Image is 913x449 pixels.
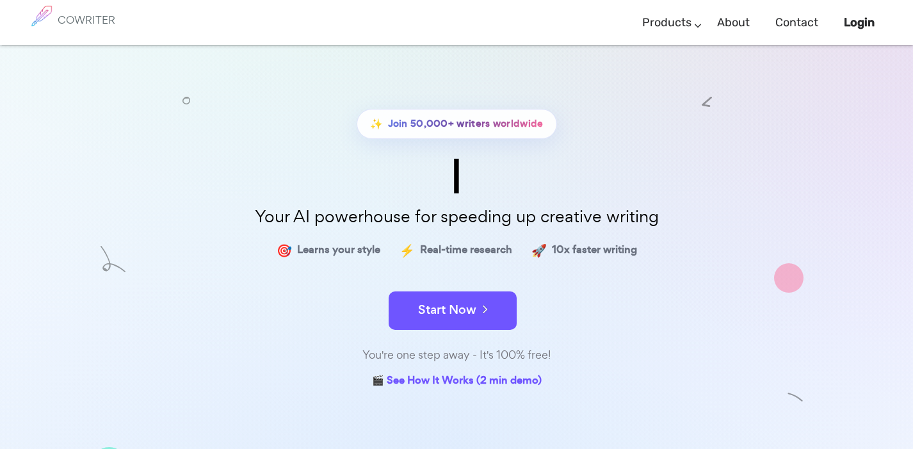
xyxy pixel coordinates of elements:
[552,241,637,259] span: 10x faster writing
[642,4,691,42] a: Products
[370,115,383,133] span: ✨
[788,394,804,410] img: shape
[389,291,517,330] button: Start Now
[372,371,542,391] a: 🎬 See How It Works (2 min demo)
[717,4,750,42] a: About
[136,346,777,364] div: You're one step away - It's 100% free!
[101,250,125,277] img: shape
[420,241,512,259] span: Real-time research
[297,241,380,259] span: Learns your style
[844,15,875,29] b: Login
[58,14,115,26] h6: COWRITER
[775,4,818,42] a: Contact
[774,263,804,293] img: shape
[136,203,777,231] p: Your AI powerhouse for speeding up creative writing
[531,241,547,259] span: 🚀
[388,115,544,133] span: Join 50,000+ writers worldwide
[277,241,292,259] span: 🎯
[844,4,875,42] a: Login
[400,241,415,259] span: ⚡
